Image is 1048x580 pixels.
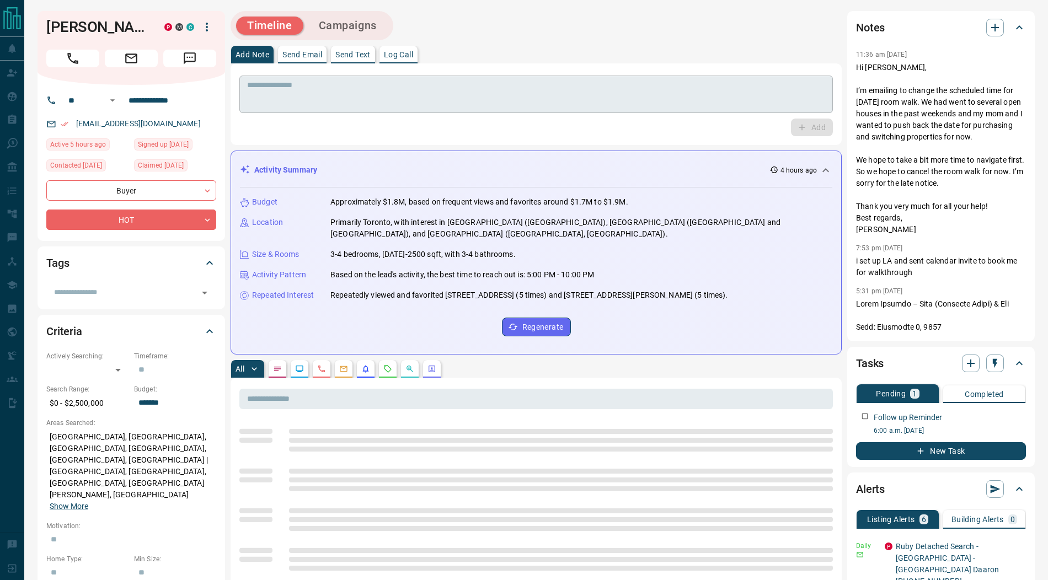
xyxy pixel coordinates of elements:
[856,541,878,551] p: Daily
[163,50,216,67] span: Message
[361,364,370,373] svg: Listing Alerts
[46,351,129,361] p: Actively Searching:
[330,196,628,208] p: Approximately $1.8M, based on frequent views and favorites around $1.7M to $1.9M.
[856,442,1026,460] button: New Task
[874,426,1026,436] p: 6:00 a.m. [DATE]
[856,287,903,295] p: 5:31 pm [DATE]
[339,364,348,373] svg: Emails
[780,165,817,175] p: 4 hours ago
[856,350,1026,377] div: Tasks
[240,160,832,180] div: Activity Summary4 hours ago
[46,254,69,272] h2: Tags
[134,351,216,361] p: Timeframe:
[383,364,392,373] svg: Requests
[134,138,216,154] div: Wed Dec 27 2017
[252,217,283,228] p: Location
[252,196,277,208] p: Budget
[46,521,216,531] p: Motivation:
[252,289,314,301] p: Repeated Interest
[236,51,269,58] p: Add Note
[46,418,216,428] p: Areas Searched:
[46,138,129,154] div: Mon Sep 15 2025
[236,17,303,35] button: Timeline
[308,17,388,35] button: Campaigns
[254,164,317,176] p: Activity Summary
[856,355,884,372] h2: Tasks
[856,255,1026,278] p: i set up LA and sent calendar invite to book me for walkthrough
[46,384,129,394] p: Search Range:
[965,390,1004,398] p: Completed
[876,390,906,398] p: Pending
[330,289,728,301] p: Repeatedly viewed and favorited [STREET_ADDRESS] (5 times) and [STREET_ADDRESS][PERSON_NAME] (5 t...
[186,23,194,31] div: condos.ca
[317,364,326,373] svg: Calls
[138,160,184,171] span: Claimed [DATE]
[46,394,129,412] p: $0 - $2,500,000
[1010,515,1015,523] p: 0
[856,19,885,36] h2: Notes
[330,249,516,260] p: 3-4 bedrooms, [DATE]-2500 sqft, with 3-4 bathrooms.
[46,318,216,345] div: Criteria
[252,269,306,281] p: Activity Pattern
[282,51,322,58] p: Send Email
[134,159,216,175] div: Tue Sep 02 2025
[61,120,68,128] svg: Email Verified
[105,50,158,67] span: Email
[874,412,942,423] p: Follow up Reminder
[46,554,129,564] p: Home Type:
[50,160,102,171] span: Contacted [DATE]
[405,364,414,373] svg: Opportunities
[46,180,216,201] div: Buyer
[134,554,216,564] p: Min Size:
[335,51,371,58] p: Send Text
[106,94,119,107] button: Open
[46,210,216,230] div: HOT
[427,364,436,373] svg: Agent Actions
[384,51,413,58] p: Log Call
[856,480,885,498] h2: Alerts
[164,23,172,31] div: property.ca
[236,365,244,373] p: All
[197,285,212,300] button: Open
[175,23,183,31] div: mrloft.ca
[134,384,216,394] p: Budget:
[273,364,282,373] svg: Notes
[856,14,1026,41] div: Notes
[856,51,907,58] p: 11:36 am [DATE]
[856,551,864,558] svg: Email
[46,323,82,340] h2: Criteria
[330,269,594,281] p: Based on the lead's activity, the best time to reach out is: 5:00 PM - 10:00 PM
[46,50,99,67] span: Call
[856,244,903,252] p: 7:53 pm [DATE]
[46,250,216,276] div: Tags
[856,476,1026,502] div: Alerts
[46,428,216,515] p: [GEOGRAPHIC_DATA], [GEOGRAPHIC_DATA], [GEOGRAPHIC_DATA], [GEOGRAPHIC_DATA], [GEOGRAPHIC_DATA], [G...
[295,364,304,373] svg: Lead Browsing Activity
[138,139,189,150] span: Signed up [DATE]
[330,217,832,240] p: Primarily Toronto, with interest in [GEOGRAPHIC_DATA] ([GEOGRAPHIC_DATA]), [GEOGRAPHIC_DATA] ([GE...
[76,119,201,128] a: [EMAIL_ADDRESS][DOMAIN_NAME]
[912,390,917,398] p: 1
[885,543,892,550] div: property.ca
[502,318,571,336] button: Regenerate
[856,62,1026,235] p: Hi [PERSON_NAME], I’m emailing to change the scheduled time for [DATE] room walk. We had went to ...
[46,18,148,36] h1: [PERSON_NAME]
[867,515,915,523] p: Listing Alerts
[951,515,1004,523] p: Building Alerts
[50,139,106,150] span: Active 5 hours ago
[50,501,88,512] button: Show More
[46,159,129,175] div: Thu Sep 04 2025
[922,515,926,523] p: 6
[252,249,300,260] p: Size & Rooms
